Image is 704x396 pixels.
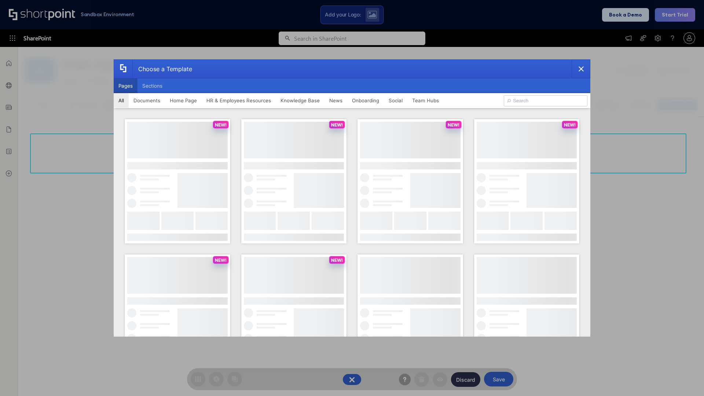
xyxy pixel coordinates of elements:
[276,93,324,108] button: Knowledge Base
[448,122,459,128] p: NEW!
[384,93,407,108] button: Social
[129,93,165,108] button: Documents
[215,257,227,263] p: NEW!
[114,59,590,337] div: template selector
[215,122,227,128] p: NEW!
[347,93,384,108] button: Onboarding
[114,78,137,93] button: Pages
[324,93,347,108] button: News
[114,93,129,108] button: All
[202,93,276,108] button: HR & Employees Resources
[564,122,576,128] p: NEW!
[407,93,444,108] button: Team Hubs
[572,311,704,396] iframe: Chat Widget
[132,60,192,78] div: Choose a Template
[331,257,343,263] p: NEW!
[504,95,587,106] input: Search
[165,93,202,108] button: Home Page
[137,78,167,93] button: Sections
[331,122,343,128] p: NEW!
